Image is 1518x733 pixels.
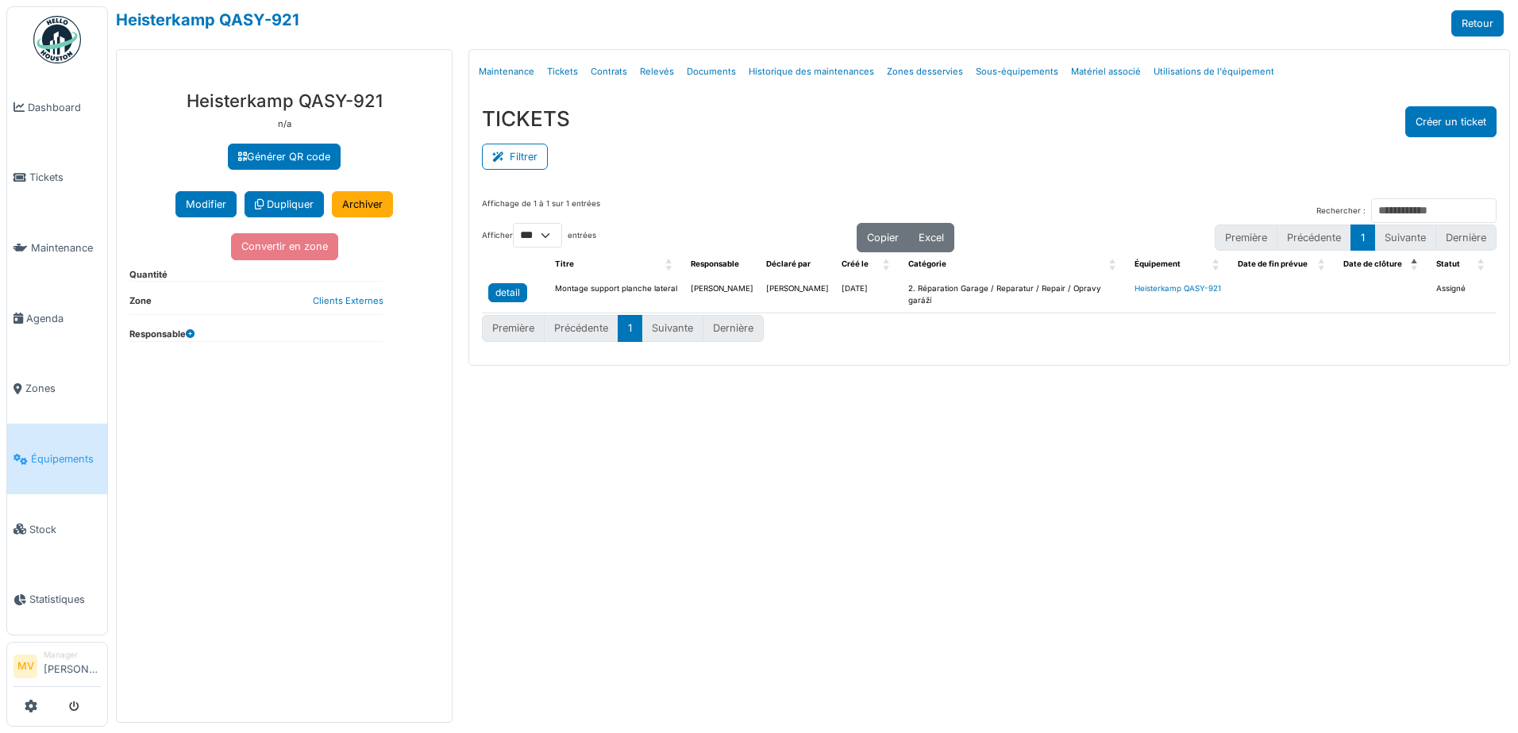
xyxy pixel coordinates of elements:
[1135,259,1181,268] span: Équipement
[33,16,81,63] img: Badge_color-CXgf-gQk.svg
[1065,53,1147,90] a: Matériel associé
[495,286,520,300] div: detail
[7,143,107,213] a: Tickets
[332,191,393,217] a: Archiver
[44,649,101,683] li: [PERSON_NAME]
[482,106,570,131] h3: TICKETS
[680,53,742,90] a: Documents
[1451,10,1504,36] a: Retour
[908,223,954,252] button: Excel
[549,277,684,313] td: Montage support planche lateral
[842,259,869,268] span: Créé le
[902,277,1128,313] td: 2. Réparation Garage / Reparatur / Repair / Opravy garáží
[313,295,383,306] a: Clients Externes
[1215,225,1497,251] nav: pagination
[1478,252,1487,277] span: Statut: Activate to sort
[541,53,584,90] a: Tickets
[760,277,835,313] td: [PERSON_NAME]
[1238,259,1308,268] span: Date de fin prévue
[29,592,101,607] span: Statistiques
[883,252,892,277] span: Créé le: Activate to sort
[1350,225,1375,251] button: 1
[555,259,574,268] span: Titre
[1316,205,1366,217] label: Rechercher :
[1411,252,1420,277] span: Date de clôture: Activate to invert sorting
[7,72,107,143] a: Dashboard
[129,328,195,341] dt: Responsable
[482,198,600,223] div: Affichage de 1 à 1 sur 1 entrées
[618,315,642,341] button: 1
[482,223,596,248] label: Afficher entrées
[513,223,562,248] select: Afficherentrées
[472,53,541,90] a: Maintenance
[7,213,107,283] a: Maintenance
[31,451,101,466] span: Équipements
[129,268,168,282] dt: Quantité
[919,232,944,244] span: Excel
[488,283,527,302] a: detail
[742,53,880,90] a: Historique des maintenances
[129,294,152,314] dt: Zone
[7,494,107,565] a: Stock
[29,170,101,185] span: Tickets
[1318,252,1327,277] span: Date de fin prévue: Activate to sort
[1430,277,1497,313] td: Assigné
[1109,252,1119,277] span: Catégorie: Activate to sort
[7,354,107,424] a: Zones
[835,277,902,313] td: [DATE]
[31,240,101,255] span: Maintenance
[1405,106,1497,137] button: Créer un ticket
[28,100,101,115] span: Dashboard
[584,53,634,90] a: Contrats
[691,259,739,268] span: Responsable
[175,191,237,217] button: Modifier
[867,232,899,244] span: Copier
[7,424,107,494] a: Équipements
[766,259,811,268] span: Déclaré par
[29,522,101,537] span: Stock
[26,311,101,326] span: Agenda
[969,53,1065,90] a: Sous-équipements
[129,117,439,131] p: n/a
[482,144,548,170] button: Filtrer
[634,53,680,90] a: Relevés
[13,654,37,678] li: MV
[1135,284,1221,293] a: Heisterkamp QASY-921
[684,277,760,313] td: [PERSON_NAME]
[7,565,107,635] a: Statistiques
[1212,252,1222,277] span: Équipement: Activate to sort
[116,10,299,29] a: Heisterkamp QASY-921
[245,191,324,217] a: Dupliquer
[13,649,101,687] a: MV Manager[PERSON_NAME]
[228,144,341,170] a: Générer QR code
[880,53,969,90] a: Zones desservies
[665,252,675,277] span: Titre: Activate to sort
[857,223,909,252] button: Copier
[1343,259,1402,268] span: Date de clôture
[25,381,101,396] span: Zones
[44,649,101,661] div: Manager
[1436,259,1460,268] span: Statut
[908,259,946,268] span: Catégorie
[7,283,107,354] a: Agenda
[1147,53,1281,90] a: Utilisations de l'équipement
[482,315,764,341] nav: pagination
[129,90,439,111] h3: Heisterkamp QASY-921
